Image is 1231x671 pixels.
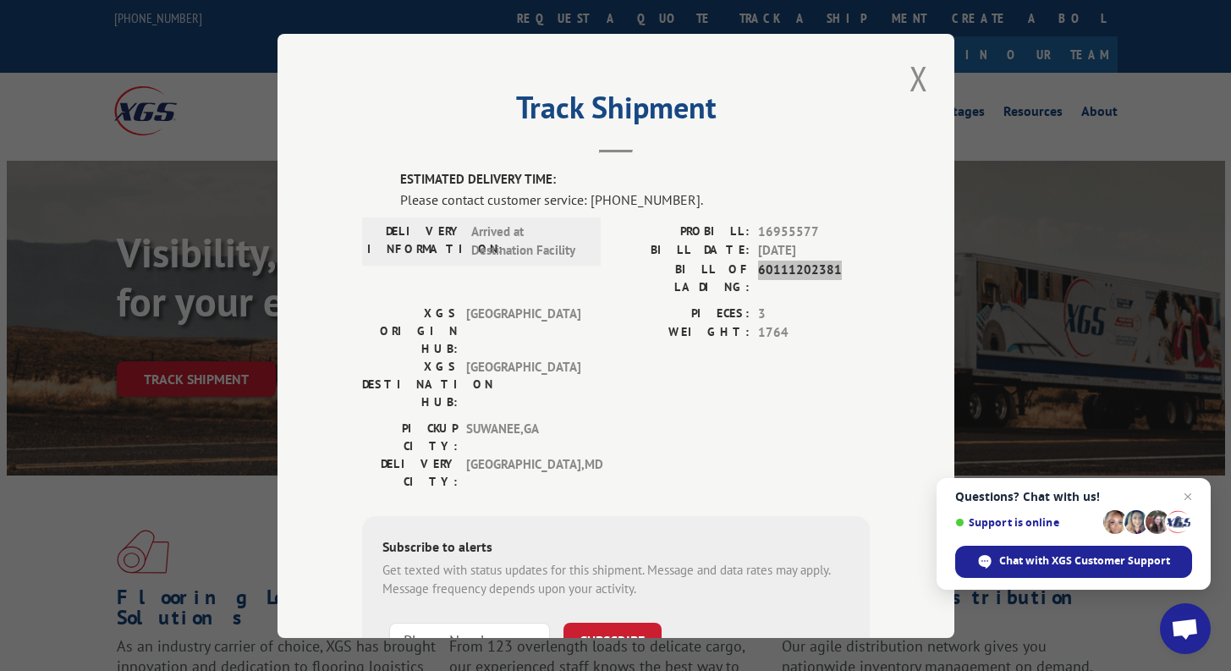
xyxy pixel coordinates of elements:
label: DELIVERY INFORMATION: [367,222,463,260]
span: [DATE] [758,241,870,261]
span: Chat with XGS Customer Support [999,553,1170,569]
span: [GEOGRAPHIC_DATA] [466,357,580,410]
h2: Track Shipment [362,96,870,128]
span: Arrived at Destination Facility [471,222,585,260]
span: 16955577 [758,222,870,241]
label: PIECES: [616,304,750,323]
label: PICKUP CITY: [362,419,458,454]
span: Support is online [955,516,1097,529]
span: Chat with XGS Customer Support [955,546,1192,578]
span: 60111202381 [758,260,870,295]
label: XGS ORIGIN HUB: [362,304,458,357]
label: XGS DESTINATION HUB: [362,357,458,410]
label: WEIGHT: [616,323,750,343]
label: PROBILL: [616,222,750,241]
a: Open chat [1160,603,1211,654]
button: SUBSCRIBE [563,622,662,657]
span: SUWANEE , GA [466,419,580,454]
span: [GEOGRAPHIC_DATA] [466,304,580,357]
span: 3 [758,304,870,323]
div: Get texted with status updates for this shipment. Message and data rates may apply. Message frequ... [382,560,849,598]
label: DELIVERY CITY: [362,454,458,490]
input: Phone Number [389,622,550,657]
span: Questions? Chat with us! [955,490,1192,503]
label: BILL OF LADING: [616,260,750,295]
label: ESTIMATED DELIVERY TIME: [400,170,870,190]
span: [GEOGRAPHIC_DATA] , MD [466,454,580,490]
div: Subscribe to alerts [382,536,849,560]
div: Please contact customer service: [PHONE_NUMBER]. [400,189,870,209]
button: Close modal [904,55,933,102]
label: BILL DATE: [616,241,750,261]
span: 1764 [758,323,870,343]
